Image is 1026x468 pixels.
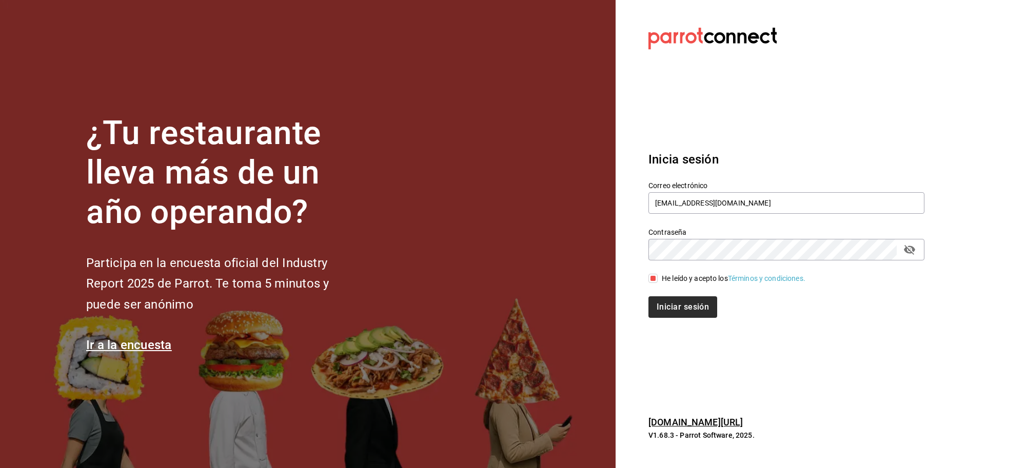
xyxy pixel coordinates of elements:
[648,417,743,428] a: [DOMAIN_NAME][URL]
[648,150,924,169] h3: Inicia sesión
[901,241,918,258] button: passwordField
[648,430,924,440] p: V1.68.3 - Parrot Software, 2025.
[86,114,363,232] h1: ¿Tu restaurante lleva más de un año operando?
[648,229,924,236] label: Contraseña
[648,296,717,318] button: Iniciar sesión
[86,253,363,315] h2: Participa en la encuesta oficial del Industry Report 2025 de Parrot. Te toma 5 minutos y puede se...
[662,273,805,284] div: He leído y acepto los
[728,274,805,282] a: Términos y condiciones.
[86,338,172,352] a: Ir a la encuesta
[648,182,924,189] label: Correo electrónico
[648,192,924,214] input: Ingresa tu correo electrónico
